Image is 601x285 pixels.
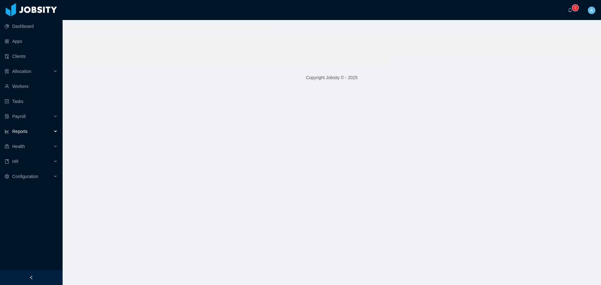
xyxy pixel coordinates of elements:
a: icon: appstoreApps [5,35,58,48]
footer: Copyright Jobsity © - 2025 [63,67,601,89]
a: icon: pie-chartDashboard [5,20,58,33]
i: icon: solution [5,69,9,74]
i: icon: line-chart [5,129,9,134]
span: Health [12,144,25,149]
a: icon: profileTasks [5,95,58,108]
span: A [590,7,593,14]
i: icon: file-protect [5,114,9,119]
i: icon: setting [5,174,9,179]
span: Allocation [12,69,31,74]
sup: 0 [572,5,578,11]
span: HR [12,159,18,164]
span: Payroll [12,114,26,119]
i: icon: medicine-box [5,144,9,149]
span: Reports [12,129,28,134]
a: icon: auditClients [5,50,58,63]
i: icon: bell [568,8,572,12]
span: Configuration [12,174,38,179]
a: icon: userWorkers [5,80,58,93]
i: icon: book [5,159,9,164]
